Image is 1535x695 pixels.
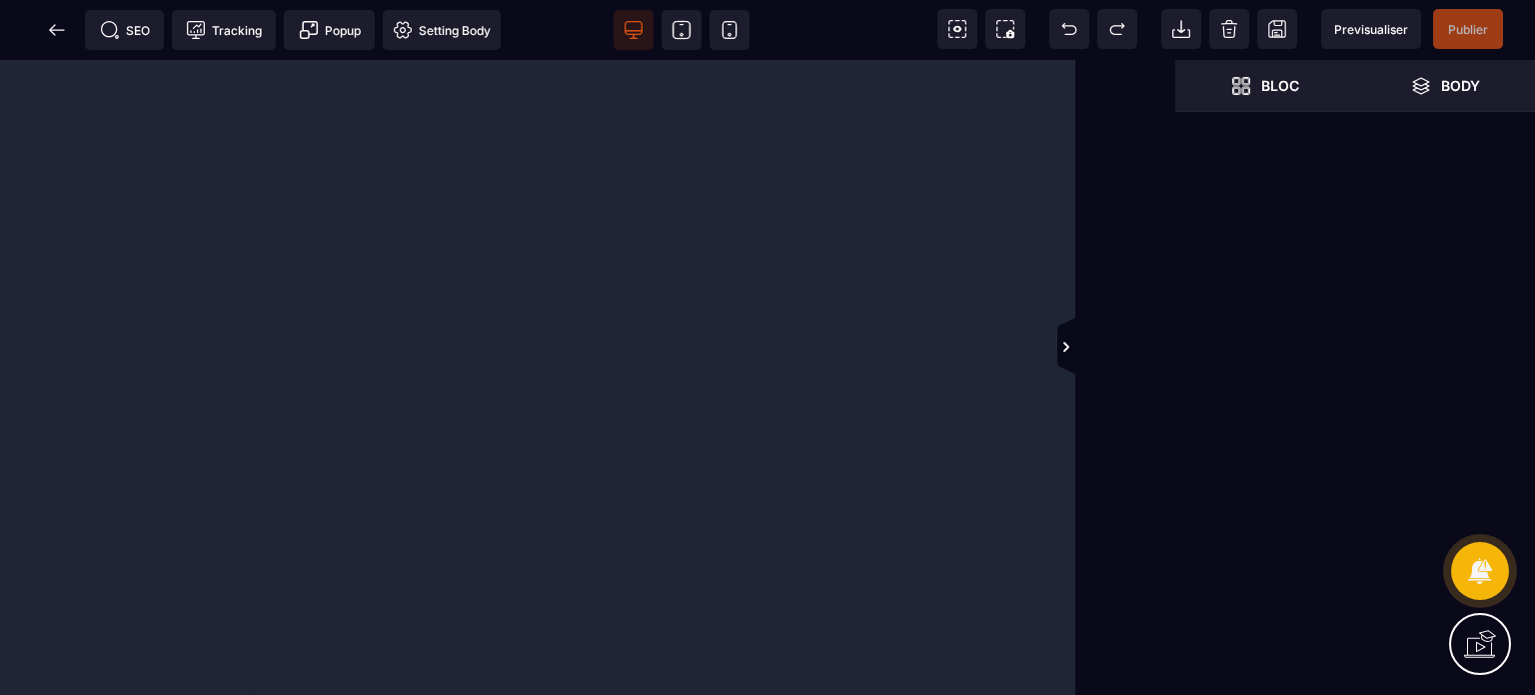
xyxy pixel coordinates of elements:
[299,20,361,40] span: Popup
[1355,60,1535,112] span: Open Layer Manager
[1448,22,1488,37] span: Publier
[100,20,150,40] span: SEO
[1261,78,1299,93] strong: Bloc
[1175,60,1355,112] span: Open Blocks
[393,20,491,40] span: Setting Body
[985,9,1025,49] span: Screenshot
[1321,9,1421,49] span: Preview
[1441,78,1480,93] strong: Body
[186,20,262,40] span: Tracking
[937,9,977,49] span: View components
[1334,22,1408,37] span: Previsualiser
